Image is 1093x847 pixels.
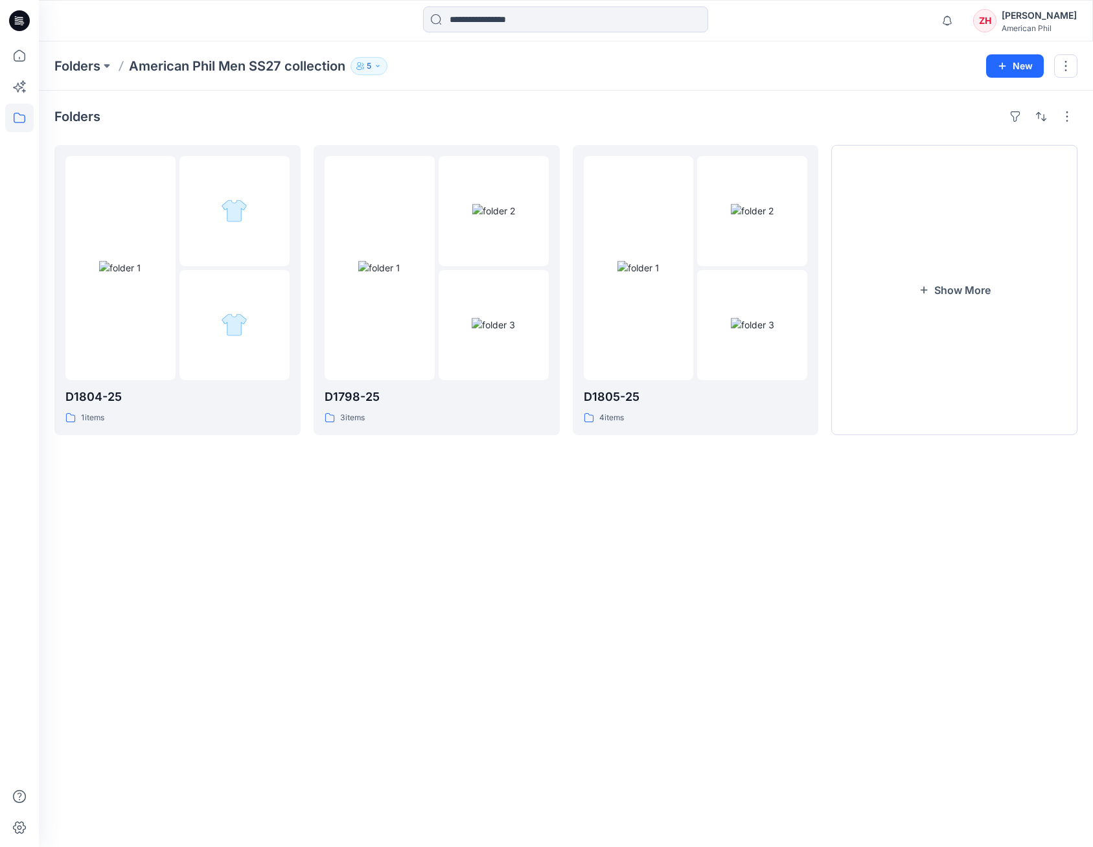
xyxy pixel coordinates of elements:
[351,57,387,75] button: 5
[986,54,1044,78] button: New
[340,411,365,425] p: 3 items
[472,204,515,218] img: folder 2
[99,261,141,275] img: folder 1
[973,9,996,32] div: ZH
[573,145,819,435] a: folder 1folder 2folder 3D1805-254items
[81,411,104,425] p: 1 items
[617,261,660,275] img: folder 1
[731,204,774,218] img: folder 2
[54,145,301,435] a: folder 1folder 2folder 3D1804-251items
[54,57,100,75] a: Folders
[358,261,400,275] img: folder 1
[1002,8,1077,23] div: [PERSON_NAME]
[472,318,515,332] img: folder 3
[325,388,549,406] p: D1798-25
[65,388,290,406] p: D1804-25
[314,145,560,435] a: folder 1folder 2folder 3D1798-253items
[367,59,371,73] p: 5
[831,145,1077,435] button: Show More
[1002,23,1077,33] div: American Phil
[221,198,247,224] img: folder 2
[731,318,774,332] img: folder 3
[129,57,345,75] p: American Phil Men SS27 collection
[221,311,247,338] img: folder 3
[599,411,624,425] p: 4 items
[54,109,100,124] h4: Folders
[584,388,808,406] p: D1805-25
